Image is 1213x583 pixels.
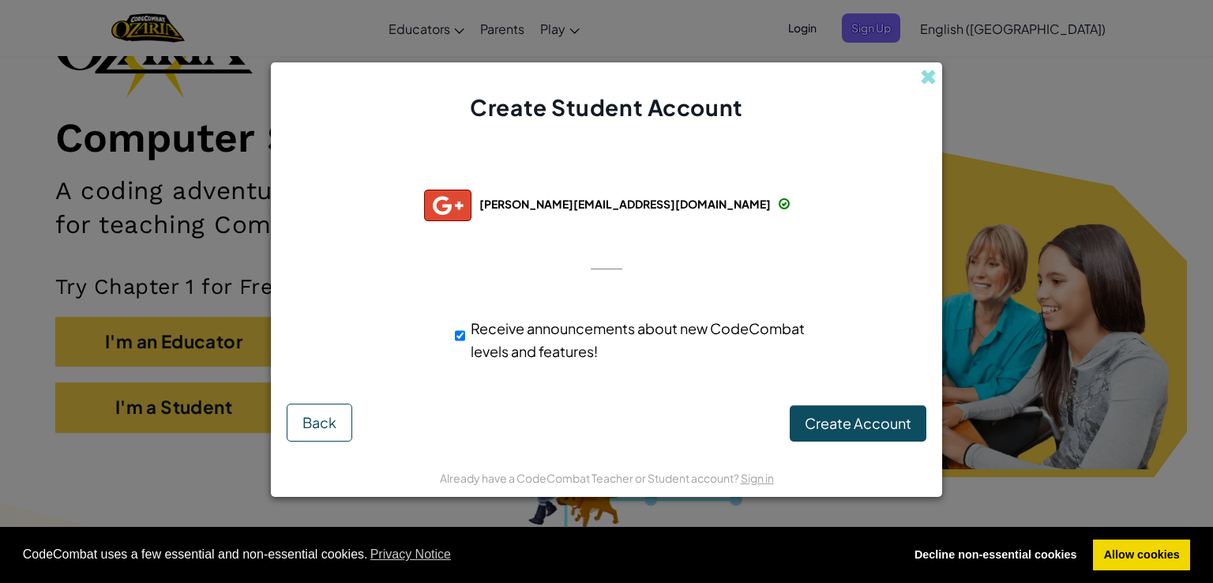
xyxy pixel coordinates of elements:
span: CodeCombat uses a few essential and non-essential cookies. [23,543,892,566]
span: Back [302,413,336,431]
a: deny cookies [903,540,1087,571]
span: Successfully connected with: [477,160,735,179]
span: Already have a CodeCombat Teacher or Student account? [440,471,741,485]
button: Back [287,404,352,442]
a: allow cookies [1093,540,1190,571]
input: Receive announcements about new CodeCombat levels and features! [455,320,465,352]
span: Receive announcements about new CodeCombat levels and features! [471,319,805,360]
span: Create Student Account [470,93,742,121]
img: gplus_small.png [424,190,471,221]
span: [PERSON_NAME][EMAIL_ADDRESS][DOMAIN_NAME] [479,197,771,211]
span: Create Account [805,414,911,432]
a: Sign in [741,471,774,485]
a: learn more about cookies [368,543,454,566]
button: Create Account [790,405,926,442]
